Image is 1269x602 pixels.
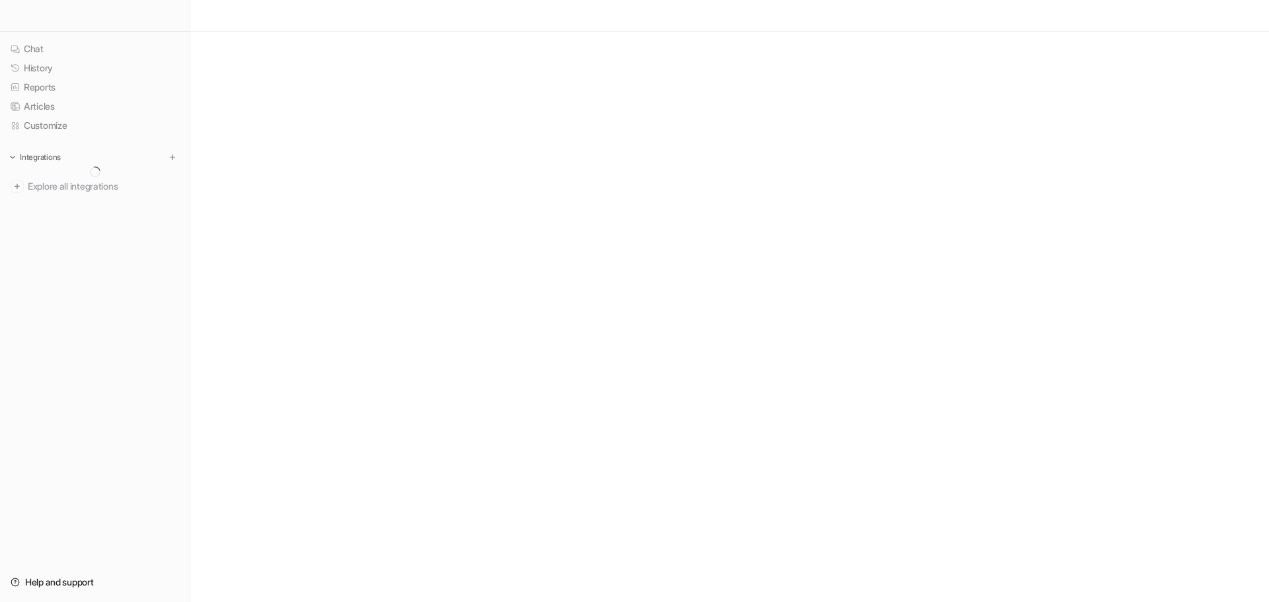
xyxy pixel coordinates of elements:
a: History [5,59,184,77]
span: Explore all integrations [28,176,179,197]
img: explore all integrations [11,180,24,193]
img: menu_add.svg [168,153,177,162]
a: Articles [5,97,184,116]
p: Integrations [20,152,61,163]
a: Customize [5,116,184,135]
a: Chat [5,40,184,58]
a: Help and support [5,573,184,591]
a: Explore all integrations [5,177,184,196]
img: expand menu [8,153,17,162]
button: Integrations [5,151,65,164]
a: Reports [5,78,184,96]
